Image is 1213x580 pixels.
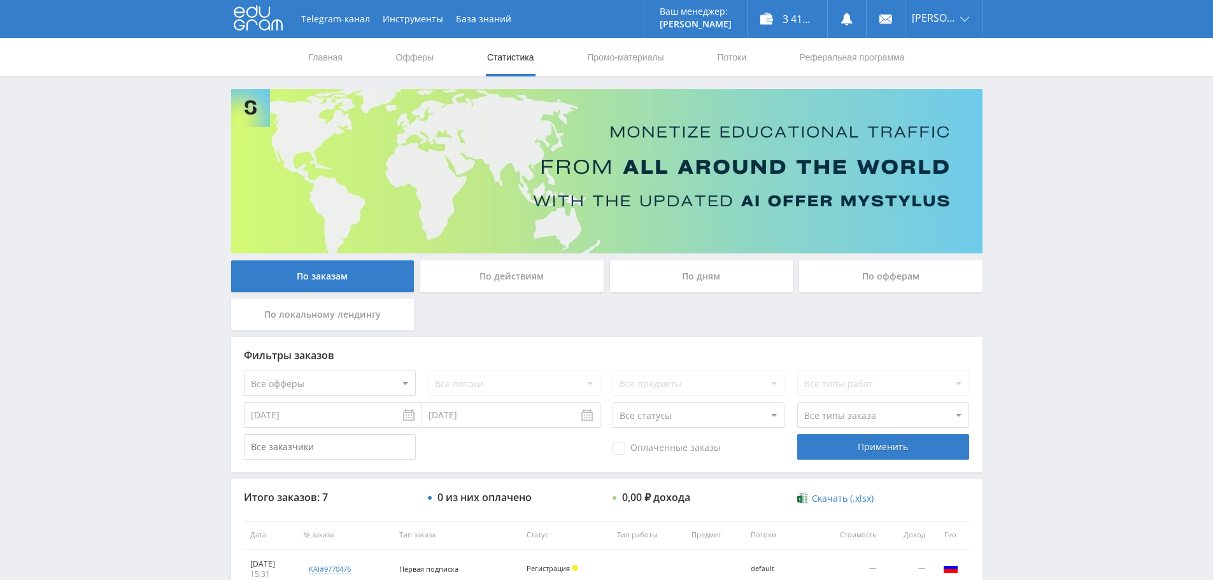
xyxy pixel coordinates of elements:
div: Применить [797,434,969,460]
p: [PERSON_NAME] [660,19,732,29]
img: Banner [231,89,982,253]
span: Оплаченные заказы [613,442,721,455]
a: Офферы [395,38,436,76]
input: Все заказчики [244,434,416,460]
div: Фильтры заказов [244,350,970,361]
div: По офферам [799,260,982,292]
div: По заказам [231,260,415,292]
a: Реферальная программа [798,38,906,76]
p: Ваш менеджер: [660,6,732,17]
a: Потоки [716,38,748,76]
span: [PERSON_NAME] [912,13,956,23]
div: По действиям [420,260,604,292]
div: По локальному лендингу [231,299,415,330]
a: Статистика [486,38,536,76]
div: По дням [610,260,793,292]
a: Главная [308,38,344,76]
a: Промо-материалы [586,38,665,76]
